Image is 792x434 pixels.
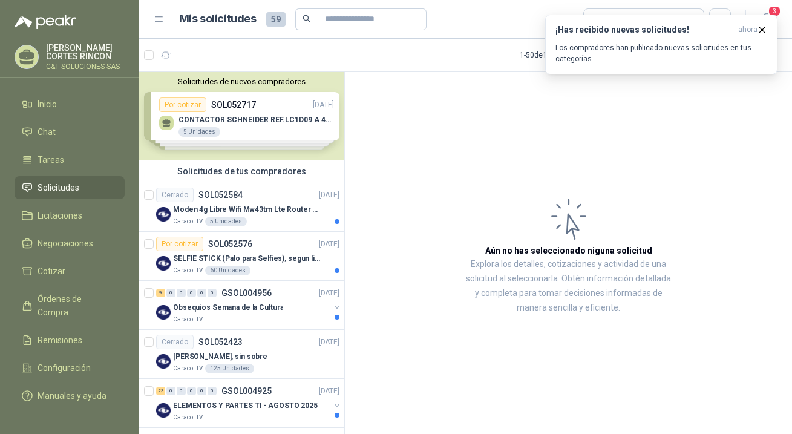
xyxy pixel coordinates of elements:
div: 0 [177,289,186,297]
div: Cerrado [156,335,194,349]
a: Inicio [15,93,125,116]
img: Logo peakr [15,15,76,29]
div: 9 [156,289,165,297]
h1: Mis solicitudes [179,10,257,28]
span: Configuración [38,361,91,375]
div: 0 [208,289,217,297]
span: ahora [738,25,758,35]
p: [DATE] [319,386,339,397]
span: search [303,15,311,23]
span: Remisiones [38,334,82,347]
span: Manuales y ayuda [38,389,106,403]
p: Caracol TV [173,413,203,422]
p: C&T SOLUCIONES SAS [46,63,125,70]
a: Licitaciones [15,204,125,227]
div: 0 [187,289,196,297]
div: 0 [166,289,175,297]
span: Órdenes de Compra [38,292,113,319]
a: Configuración [15,357,125,380]
a: Tareas [15,148,125,171]
div: 1 - 50 de 150 [520,45,594,65]
a: Manuales y ayuda [15,384,125,407]
span: Tareas [38,153,64,166]
a: Negociaciones [15,232,125,255]
p: SOL052584 [198,191,243,199]
div: Solicitudes de nuevos compradoresPor cotizarSOL052717[DATE] CONTACTOR SCHNEIDER REF.LC1D09 A 440V... [139,72,344,160]
p: Caracol TV [173,364,203,373]
p: [PERSON_NAME] CORTES RINCON [46,44,125,61]
div: 5 Unidades [205,217,247,226]
span: Solicitudes [38,181,79,194]
span: 3 [768,5,781,17]
p: [PERSON_NAME], sin sobre [173,351,267,363]
p: Explora los detalles, cotizaciones y actividad de una solicitud al seleccionarla. Obtén informaci... [466,257,671,315]
p: SOL052423 [198,338,243,346]
span: Cotizar [38,265,65,278]
div: 0 [197,289,206,297]
p: Caracol TV [173,217,203,226]
h3: Aún no has seleccionado niguna solicitud [485,244,652,257]
img: Company Logo [156,256,171,271]
div: 125 Unidades [205,364,254,373]
p: [DATE] [319,337,339,348]
div: Todas [591,13,617,26]
div: Cerrado [156,188,194,202]
p: SOL052576 [208,240,252,248]
a: CerradoSOL052423[DATE] Company Logo[PERSON_NAME], sin sobreCaracol TV125 Unidades [139,330,344,379]
div: 0 [187,387,196,395]
div: 0 [166,387,175,395]
button: 3 [756,8,777,30]
a: Chat [15,120,125,143]
div: 23 [156,387,165,395]
p: SELFIE STICK (Palo para Selfies), segun link adjunto [173,253,324,265]
div: Por cotizar [156,237,203,251]
span: Chat [38,125,56,139]
p: Moden 4g Libre Wifi Mw43tm Lte Router Móvil Internet 5ghz [173,204,324,215]
img: Company Logo [156,354,171,369]
span: Licitaciones [38,209,82,222]
span: 59 [266,12,286,27]
a: Cotizar [15,260,125,283]
p: GSOL004956 [221,289,272,297]
img: Company Logo [156,207,171,222]
p: GSOL004925 [221,387,272,395]
span: Negociaciones [38,237,93,250]
a: Solicitudes [15,176,125,199]
div: 60 Unidades [205,266,250,275]
img: Company Logo [156,403,171,418]
span: Inicio [38,97,57,111]
p: Obsequios Semana de la Cultura [173,302,283,314]
a: Por cotizarSOL052576[DATE] Company LogoSELFIE STICK (Palo para Selfies), segun link adjuntoCaraco... [139,232,344,281]
div: 0 [197,387,206,395]
div: 0 [208,387,217,395]
a: Órdenes de Compra [15,288,125,324]
a: Remisiones [15,329,125,352]
p: [DATE] [319,288,339,299]
button: Solicitudes de nuevos compradores [144,77,339,86]
div: Solicitudes de tus compradores [139,160,344,183]
img: Company Logo [156,305,171,320]
p: ELEMENTOS Y PARTES TI - AGOSTO 2025 [173,400,318,412]
h3: ¡Has recibido nuevas solicitudes! [555,25,733,35]
p: Caracol TV [173,315,203,324]
p: [DATE] [319,189,339,201]
p: [DATE] [319,238,339,250]
a: 23 0 0 0 0 0 GSOL004925[DATE] Company LogoELEMENTOS Y PARTES TI - AGOSTO 2025Caracol TV [156,384,342,422]
a: 9 0 0 0 0 0 GSOL004956[DATE] Company LogoObsequios Semana de la CulturaCaracol TV [156,286,342,324]
a: CerradoSOL052584[DATE] Company LogoModen 4g Libre Wifi Mw43tm Lte Router Móvil Internet 5ghzCarac... [139,183,344,232]
button: ¡Has recibido nuevas solicitudes!ahora Los compradores han publicado nuevas solicitudes en tus ca... [545,15,777,74]
div: 0 [177,387,186,395]
p: Caracol TV [173,266,203,275]
p: Los compradores han publicado nuevas solicitudes en tus categorías. [555,42,767,64]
